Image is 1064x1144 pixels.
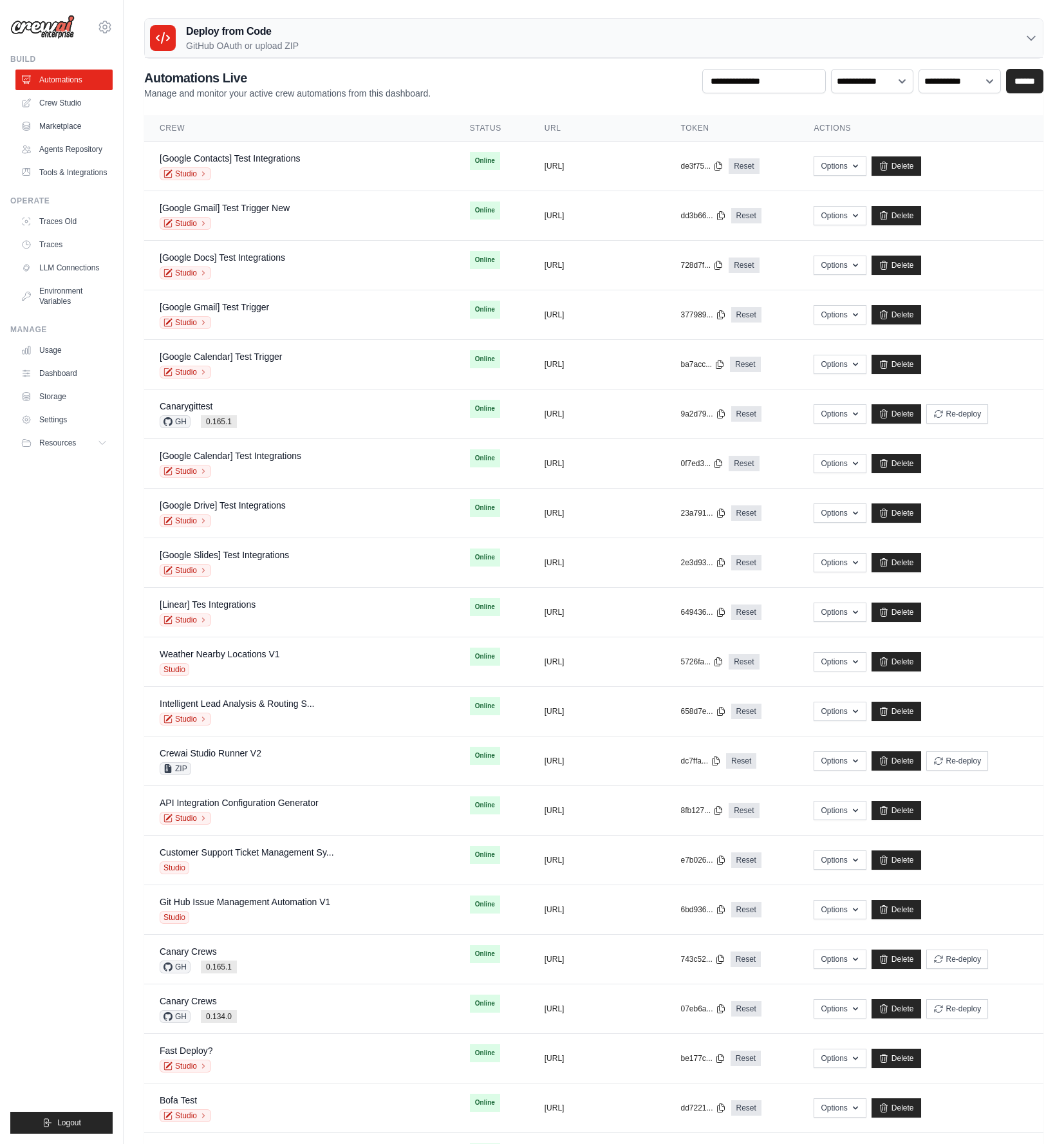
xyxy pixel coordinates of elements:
[814,900,866,919] button: Options
[15,258,113,278] a: LLM Connections
[470,301,500,319] span: Online
[729,456,759,471] a: Reset
[729,803,759,818] a: Reset
[186,24,299,39] h3: Deploy from Code
[470,747,500,765] span: Online
[814,1049,866,1068] button: Options
[15,386,113,407] a: Storage
[15,116,113,136] a: Marketplace
[731,952,761,967] a: Reset
[680,508,725,518] button: 23a791...
[872,801,921,820] a: Delete
[470,202,500,220] span: Online
[872,850,921,870] a: Delete
[680,359,725,370] button: ba7acc...
[10,1112,113,1134] button: Logout
[470,846,500,864] span: Online
[470,152,500,170] span: Online
[160,451,301,461] a: [Google Calendar] Test Integrations
[814,999,866,1018] button: Options
[470,1044,500,1062] span: Online
[680,905,725,915] button: 6bd936...
[729,654,759,670] a: Reset
[872,305,921,324] a: Delete
[160,1060,211,1073] a: Studio
[160,316,211,329] a: Studio
[10,54,113,64] div: Build
[814,652,866,671] button: Options
[731,1100,761,1116] a: Reset
[15,433,113,453] button: Resources
[470,251,500,269] span: Online
[680,1004,725,1014] button: 07eb6a...
[160,996,217,1006] a: Canary Crews
[160,897,330,907] a: Git Hub Issue Management Automation V1
[680,310,725,320] button: 377989...
[160,401,212,411] a: Canarygittest
[872,1098,921,1118] a: Delete
[160,302,269,312] a: [Google Gmail] Test Trigger
[160,252,285,263] a: [Google Docs] Test Integrations
[160,564,211,577] a: Studio
[814,404,866,424] button: Options
[201,415,237,428] span: 0.165.1
[814,305,866,324] button: Options
[144,115,454,142] th: Crew
[680,954,725,964] button: 743c52...
[680,260,723,270] button: 728d7f...
[470,449,500,467] span: Online
[10,324,113,335] div: Manage
[160,713,211,726] a: Studio
[160,798,319,808] a: API Integration Configuration Generator
[680,855,725,865] button: e7b026...
[160,465,211,478] a: Studio
[814,751,866,771] button: Options
[872,702,921,721] a: Delete
[15,234,113,255] a: Traces
[872,1049,921,1068] a: Delete
[731,1001,761,1017] a: Reset
[160,1109,211,1122] a: Studio
[872,404,921,424] a: Delete
[872,652,921,671] a: Delete
[160,500,286,511] a: [Google Drive] Test Integrations
[160,911,189,924] span: Studio
[814,256,866,275] button: Options
[814,1098,866,1118] button: Options
[10,196,113,206] div: Operate
[470,549,500,567] span: Online
[15,281,113,312] a: Environment Variables
[201,1010,237,1023] span: 0.134.0
[160,699,314,709] a: Intelligent Lead Analysis & Routing S...
[470,648,500,666] span: Online
[680,458,723,469] button: 0f7ed3...
[57,1118,81,1128] span: Logout
[680,211,725,221] button: dd3b66...
[680,706,725,717] button: 658d7e...
[872,999,921,1018] a: Delete
[680,1103,725,1113] button: dd7221...
[814,603,866,622] button: Options
[160,748,261,758] a: Crewai Studio Runner V2
[186,39,299,52] p: GitHub OAuth or upload ZIP
[160,961,191,973] span: GH
[814,454,866,473] button: Options
[730,357,760,372] a: Reset
[160,847,334,858] a: Customer Support Ticket Management Sy...
[160,812,211,825] a: Studio
[872,900,921,919] a: Delete
[160,415,191,428] span: GH
[814,702,866,721] button: Options
[731,605,761,620] a: Reset
[814,355,866,374] button: Options
[160,366,211,379] a: Studio
[470,697,500,715] span: Online
[470,896,500,914] span: Online
[729,158,759,174] a: Reset
[926,404,989,424] button: Re-deploy
[470,995,500,1013] span: Online
[814,156,866,176] button: Options
[160,614,211,626] a: Studio
[731,307,761,323] a: Reset
[872,553,921,572] a: Delete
